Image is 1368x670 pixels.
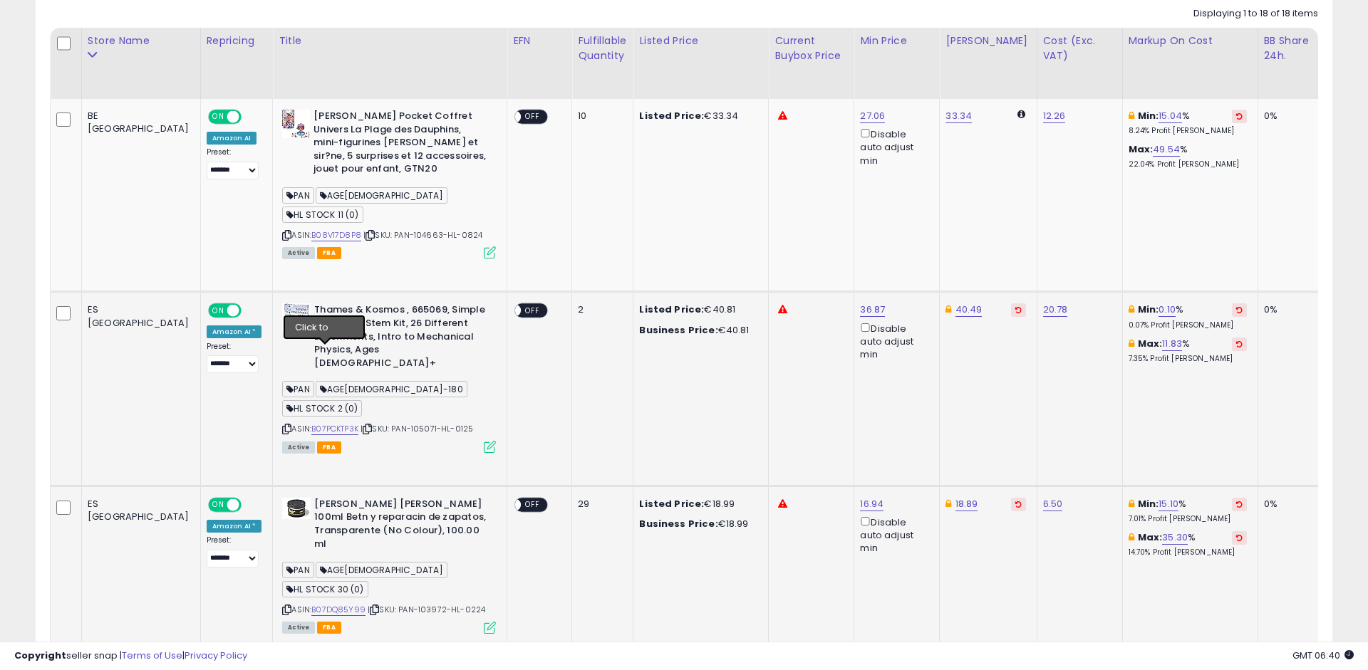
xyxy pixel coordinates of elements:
[1129,531,1247,558] div: %
[317,622,341,634] span: FBA
[639,497,704,511] b: Listed Price:
[1129,126,1247,136] p: 8.24% Profit [PERSON_NAME]
[1043,33,1116,63] div: Cost (Exc. VAT)
[282,303,496,451] div: ASIN:
[282,247,315,259] span: All listings currently available for purchase on Amazon
[1129,533,1134,542] i: This overrides the store level max markup for this listing
[282,400,362,417] span: HL STOCK 2 (0)
[88,303,190,329] div: ES [GEOGRAPHIC_DATA]
[1129,142,1154,156] b: Max:
[945,33,1030,48] div: [PERSON_NAME]
[1129,514,1247,524] p: 7.01% Profit [PERSON_NAME]
[209,498,227,511] span: ON
[860,126,928,167] div: Disable auto adjust min
[955,497,978,511] a: 18.89
[639,323,717,337] b: Business Price:
[639,109,704,122] b: Listed Price:
[1153,142,1180,157] a: 49.54
[207,520,262,533] div: Amazon AI *
[1159,497,1178,511] a: 15.10
[313,110,487,179] b: [PERSON_NAME] Pocket Coffret Univers La Plage des Dauphins, mini-figurines [PERSON_NAME] et sir?n...
[1264,110,1311,122] div: 0%
[207,147,262,179] div: Preset:
[955,303,983,317] a: 40.49
[1236,340,1243,347] i: Revert to store-level Max Markup
[1264,498,1311,511] div: 0%
[639,517,717,530] b: Business Price:
[239,305,261,317] span: OFF
[282,562,314,578] span: PAN
[279,33,501,48] div: Title
[317,441,341,454] span: FBA
[860,514,928,555] div: Disable auto adjust min
[282,381,314,397] span: PAN
[239,111,261,123] span: OFF
[1138,109,1159,122] b: Min:
[282,498,311,519] img: 41GCADUjayL._SL40_.jpg
[209,111,227,123] span: ON
[1129,337,1247,364] div: %
[1264,303,1311,316] div: 0%
[1236,534,1243,541] i: Revert to store-level Max Markup
[207,132,256,145] div: Amazon AI
[639,33,762,48] div: Listed Price
[282,206,363,223] span: HL STOCK 11 (0)
[282,110,310,138] img: 515o5nSVWtS._SL40_.jpg
[1264,33,1316,63] div: BB Share 24h.
[1043,497,1063,511] a: 6.50
[1159,109,1182,123] a: 15.04
[88,33,195,48] div: Store Name
[578,110,622,122] div: 10
[522,305,544,317] span: OFF
[207,33,267,48] div: Repricing
[1129,33,1252,48] div: Markup on Cost
[639,110,757,122] div: €33.34
[88,110,190,135] div: BE [GEOGRAPHIC_DATA]
[1193,7,1318,21] div: Displaying 1 to 18 of 18 items
[282,187,314,204] span: PAN
[578,33,627,63] div: Fulfillable Quantity
[14,649,66,662] strong: Copyright
[639,518,757,530] div: €18.99
[1129,143,1247,169] div: %
[945,109,972,123] a: 33.34
[1236,501,1243,508] i: Revert to store-level Min Markup
[1162,337,1182,351] a: 11.83
[209,305,227,317] span: ON
[578,498,622,511] div: 29
[578,303,622,316] div: 2
[1138,337,1163,350] b: Max:
[368,604,485,615] span: | SKU: PAN-103972-HL-0224
[1138,497,1159,511] b: Min:
[1129,354,1247,364] p: 7.35% Profit [PERSON_NAME]
[1138,303,1159,316] b: Min:
[639,303,757,316] div: €40.81
[1129,498,1247,524] div: %
[282,622,315,634] span: All listings currently available for purchase on Amazon
[639,498,757,511] div: €18.99
[239,498,261,511] span: OFF
[311,604,366,616] a: B07DQ85Y99
[1015,306,1022,313] i: Revert to store-level Dynamic Max Price
[860,303,885,317] a: 36.87
[282,441,315,454] span: All listings currently available for purchase on Amazon
[361,423,473,434] span: | SKU: PAN-105071-HL-0125
[1129,339,1134,348] i: This overrides the store level max markup for this listing
[282,110,496,257] div: ASIN:
[1292,649,1354,662] span: 2025-08-12 06:40 GMT
[522,111,544,123] span: OFF
[1129,303,1247,330] div: %
[860,109,885,123] a: 27.06
[88,498,190,523] div: ES [GEOGRAPHIC_DATA]
[860,33,933,48] div: Min Price
[860,497,883,511] a: 16.94
[314,498,487,554] b: [PERSON_NAME] [PERSON_NAME] 100ml Betn y reparacin de zapatos, Transparente (No Colour), 100.00 ml
[774,33,848,63] div: Current Buybox Price
[311,423,358,435] a: B07PCKTP3K
[1129,320,1247,330] p: 0.07% Profit [PERSON_NAME]
[311,229,361,241] a: B08V17D8P8
[314,303,487,373] b: Thames & Kosmos , 665069, Simple Machines, Stem Kit, 26 Different Experiments, Intro to Mechanica...
[522,498,544,511] span: OFF
[639,324,757,337] div: €40.81
[1015,501,1022,508] i: Revert to store-level Dynamic Max Price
